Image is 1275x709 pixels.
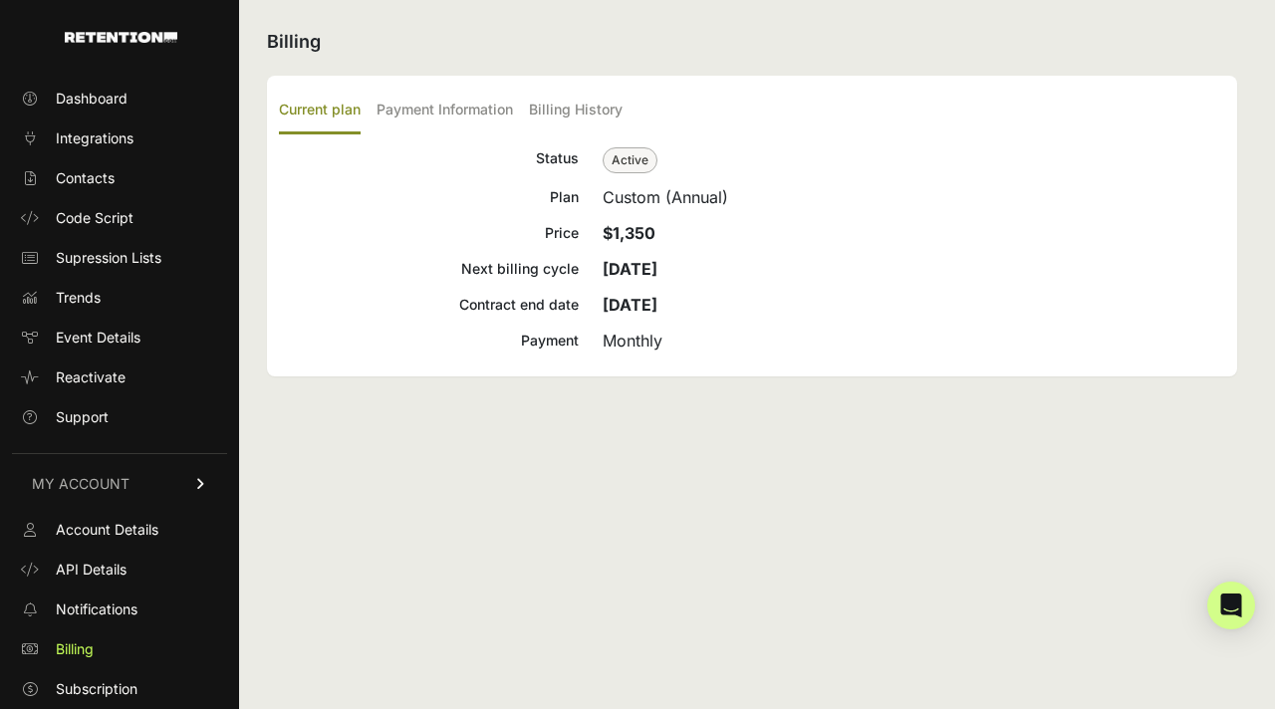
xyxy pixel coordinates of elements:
div: Open Intercom Messenger [1207,582,1255,629]
label: Current plan [279,88,361,134]
span: Dashboard [56,89,127,109]
a: Reactivate [12,361,227,393]
a: Code Script [12,202,227,234]
a: Event Details [12,322,227,354]
a: Notifications [12,593,227,625]
a: Supression Lists [12,242,227,274]
span: Trends [56,288,101,308]
strong: [DATE] [603,259,657,279]
a: Trends [12,282,227,314]
span: Code Script [56,208,133,228]
div: Contract end date [279,293,579,317]
strong: [DATE] [603,295,657,315]
a: Dashboard [12,83,227,115]
span: Active [603,147,657,173]
div: Next billing cycle [279,257,579,281]
a: Billing [12,633,227,665]
label: Payment Information [377,88,513,134]
a: API Details [12,554,227,586]
span: Subscription [56,679,137,699]
div: Price [279,221,579,245]
div: Status [279,146,579,173]
a: Support [12,401,227,433]
label: Billing History [529,88,623,134]
span: API Details [56,560,127,580]
span: Billing [56,639,94,659]
a: Subscription [12,673,227,705]
div: Payment [279,329,579,353]
a: Account Details [12,514,227,546]
div: Monthly [603,329,1225,353]
img: Retention.com [65,32,177,43]
span: Reactivate [56,367,126,387]
span: Account Details [56,520,158,540]
h2: Billing [267,28,1237,56]
span: Supression Lists [56,248,161,268]
span: Event Details [56,328,140,348]
span: Support [56,407,109,427]
span: MY ACCOUNT [32,474,129,494]
strong: $1,350 [603,223,655,243]
a: MY ACCOUNT [12,453,227,514]
div: Custom (Annual) [603,185,1225,209]
div: Plan [279,185,579,209]
span: Integrations [56,128,133,148]
span: Contacts [56,168,115,188]
a: Integrations [12,122,227,154]
span: Notifications [56,599,137,619]
a: Contacts [12,162,227,194]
